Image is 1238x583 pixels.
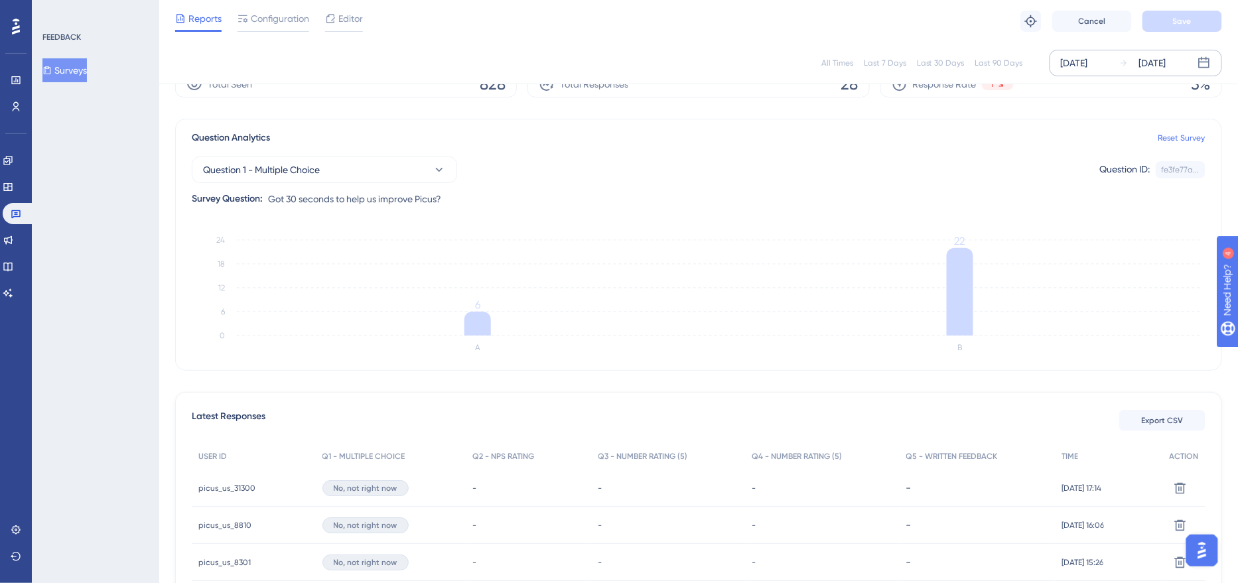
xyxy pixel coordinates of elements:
[1142,415,1184,426] span: Export CSV
[1170,451,1199,462] span: ACTION
[1062,483,1101,493] span: [DATE] 17:14
[917,58,965,68] div: Last 30 Days
[218,259,225,269] tspan: 18
[251,11,309,27] span: Configuration
[472,557,476,568] span: -
[598,557,602,568] span: -
[338,11,363,27] span: Editor
[472,520,476,531] span: -
[268,191,441,207] span: Got 30 seconds to help us improve Picus?
[906,556,1049,568] div: -
[752,483,756,493] span: -
[991,79,994,90] span: 1
[198,483,255,493] span: picus_us_31300
[821,58,853,68] div: All Times
[1061,55,1088,71] div: [DATE]
[475,298,480,311] tspan: 6
[192,191,263,207] div: Survey Question:
[216,235,225,245] tspan: 24
[598,451,688,462] span: Q3 - NUMBER RATING (5)
[472,483,476,493] span: -
[476,343,481,352] text: A
[1119,410,1205,431] button: Export CSV
[906,519,1049,531] div: -
[198,451,227,462] span: USER ID
[334,557,397,568] span: No, not right now
[1052,11,1132,32] button: Cancel
[188,11,222,27] span: Reports
[334,520,397,531] span: No, not right now
[480,74,506,95] span: 828
[841,74,859,95] span: 28
[906,482,1049,494] div: -
[218,283,225,292] tspan: 12
[192,157,457,183] button: Question 1 - Multiple Choice
[92,7,96,17] div: 4
[221,307,225,316] tspan: 6
[322,451,405,462] span: Q1 - MULTIPLE CHOICE
[1100,161,1150,178] div: Question ID:
[955,235,965,247] tspan: 22
[598,520,602,531] span: -
[42,32,81,42] div: FEEDBACK
[1182,531,1222,570] iframe: UserGuiding AI Assistant Launcher
[752,520,756,531] span: -
[42,58,87,82] button: Surveys
[192,409,265,432] span: Latest Responses
[906,451,998,462] span: Q5 - WRITTEN FEEDBACK
[208,76,252,92] span: Total Seen
[598,483,602,493] span: -
[1158,133,1205,143] a: Reset Survey
[752,451,842,462] span: Q4 - NUMBER RATING (5)
[1173,16,1192,27] span: Save
[1162,164,1200,175] div: fe3fe77a...
[220,331,225,340] tspan: 0
[198,557,251,568] span: picus_us_8301
[1139,55,1166,71] div: [DATE]
[560,76,628,92] span: Total Responses
[1062,557,1103,568] span: [DATE] 15:26
[975,58,1023,68] div: Last 90 Days
[958,343,963,352] text: B
[31,3,83,19] span: Need Help?
[864,58,906,68] div: Last 7 Days
[192,130,270,146] span: Question Analytics
[1079,16,1106,27] span: Cancel
[913,76,977,92] span: Response Rate
[203,162,320,178] span: Question 1 - Multiple Choice
[752,557,756,568] span: -
[1192,74,1211,95] span: 3%
[198,520,251,531] span: picus_us_8810
[334,483,397,493] span: No, not right now
[1142,11,1222,32] button: Save
[1062,451,1078,462] span: TIME
[1062,520,1104,531] span: [DATE] 16:06
[472,451,534,462] span: Q2 - NPS RATING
